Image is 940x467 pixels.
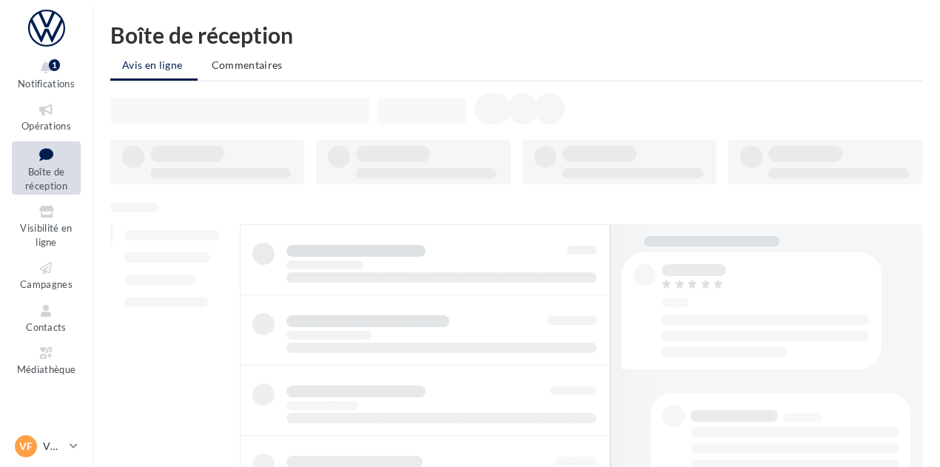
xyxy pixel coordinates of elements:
[212,58,283,71] span: Commentaires
[25,166,67,192] span: Boîte de réception
[12,257,81,293] a: Campagnes
[110,24,922,46] div: Boîte de réception
[19,439,33,454] span: VF
[18,78,75,90] span: Notifications
[43,439,64,454] p: VW Francheville
[12,300,81,336] a: Contacts
[20,222,72,248] span: Visibilité en ligne
[12,56,81,93] button: Notifications 1
[49,59,60,71] div: 1
[12,432,81,460] a: VF VW Francheville
[12,385,81,421] a: Calendrier
[21,120,71,132] span: Opérations
[17,363,76,375] span: Médiathèque
[12,98,81,135] a: Opérations
[12,342,81,378] a: Médiathèque
[26,321,67,333] span: Contacts
[20,278,73,290] span: Campagnes
[12,201,81,251] a: Visibilité en ligne
[12,141,81,195] a: Boîte de réception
